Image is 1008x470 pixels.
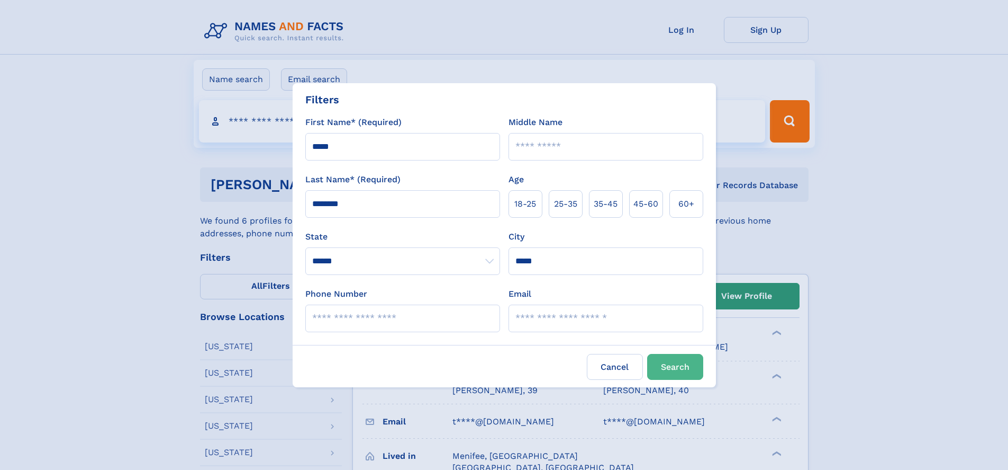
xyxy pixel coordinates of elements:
span: 60+ [678,198,694,210]
label: Last Name* (Required) [305,173,401,186]
label: State [305,230,500,243]
label: First Name* (Required) [305,116,402,129]
label: Cancel [587,354,643,380]
span: 45‑60 [633,198,658,210]
label: Phone Number [305,288,367,300]
label: Email [508,288,531,300]
span: 25‑35 [554,198,577,210]
label: Middle Name [508,116,562,129]
span: 35‑45 [594,198,617,210]
label: Age [508,173,524,186]
div: Filters [305,92,339,108]
button: Search [647,354,703,380]
span: 18‑25 [514,198,536,210]
label: City [508,230,524,243]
